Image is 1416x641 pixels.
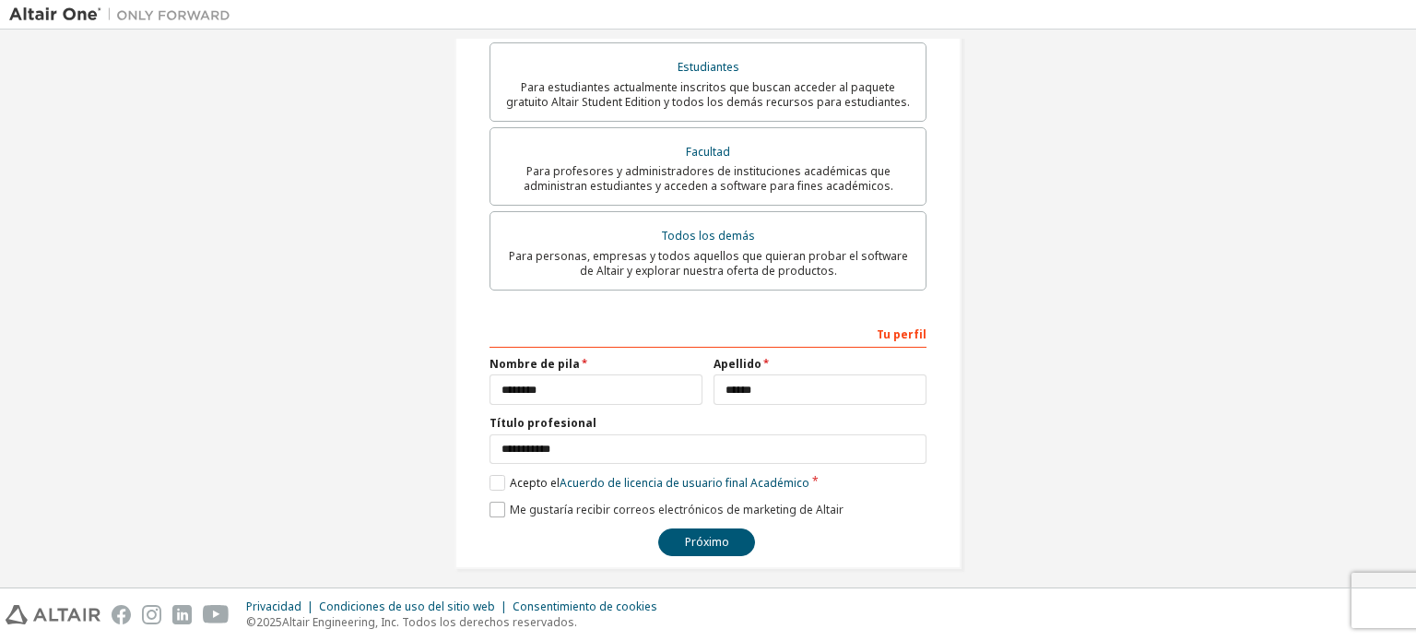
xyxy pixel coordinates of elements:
font: © [246,614,256,630]
font: Próximo [685,534,729,550]
font: Condiciones de uso del sitio web [319,599,495,614]
font: Acuerdo de licencia de usuario final [560,475,748,491]
font: Facultad [686,144,730,160]
font: Apellido [714,356,761,372]
button: Próximo [658,528,755,556]
font: Tu perfil [877,326,926,342]
font: Nombre de pila [490,356,580,372]
font: Acepto el [510,475,560,491]
font: Título profesional [490,415,596,431]
img: facebook.svg [112,605,131,624]
font: Académico [750,475,809,491]
font: Estudiantes [678,59,739,75]
font: Para estudiantes actualmente inscritos que buscan acceder al paquete gratuito Altair Student Edit... [506,79,910,110]
img: youtube.svg [203,605,230,624]
img: Altair Uno [9,6,240,24]
font: Para personas, empresas y todos aquellos que quieran probar el software de Altair y explorar nues... [509,248,908,279]
font: Todos los demás [661,228,755,243]
font: Consentimiento de cookies [513,599,657,614]
font: 2025 [256,614,282,630]
img: linkedin.svg [172,605,192,624]
img: instagram.svg [142,605,161,624]
font: Me gustaría recibir correos electrónicos de marketing de Altair [510,502,844,517]
font: Privacidad [246,599,301,614]
font: Altair Engineering, Inc. Todos los derechos reservados. [282,614,577,630]
font: Para profesores y administradores de instituciones académicas que administran estudiantes y acced... [524,163,893,194]
img: altair_logo.svg [6,605,100,624]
